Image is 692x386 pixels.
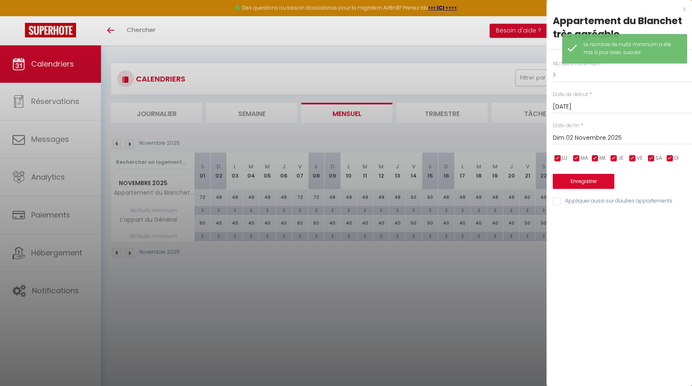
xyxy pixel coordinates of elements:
button: Enregistrer [553,174,614,189]
label: Date de fin [553,122,579,130]
span: JE [618,154,623,162]
div: Appartement du Blanchet très agréable [553,14,686,41]
span: VE [637,154,643,162]
label: Nb Nuits minimum [553,60,600,68]
span: SA [655,154,662,162]
div: x [547,4,686,14]
span: MA [581,154,588,162]
div: Le nombre de nuits minimum a été mis à jour avec succès [584,41,678,57]
span: ME [599,154,606,162]
label: Date de début [553,91,588,99]
span: LU [562,154,567,162]
span: DI [674,154,679,162]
